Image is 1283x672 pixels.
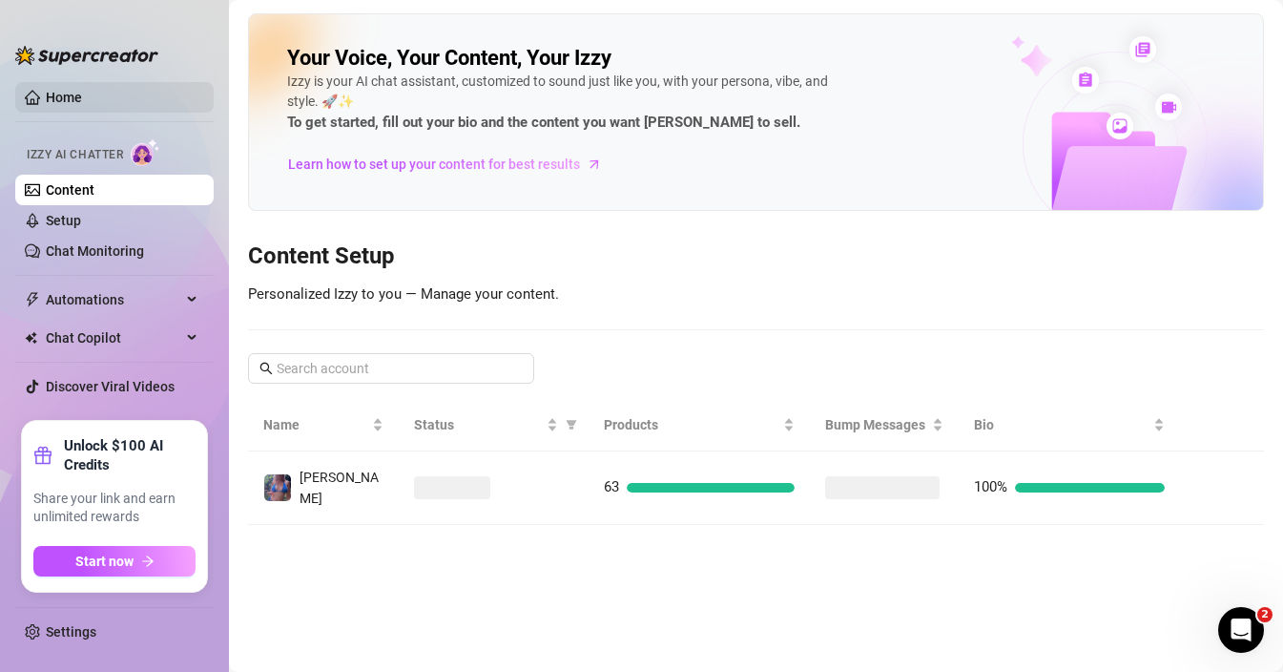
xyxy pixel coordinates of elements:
[46,323,181,353] span: Chat Copilot
[248,285,559,303] span: Personalized Izzy to you — Manage your content.
[259,362,273,375] span: search
[141,555,155,568] span: arrow-right
[15,46,158,65] img: logo-BBDzfeDw.svg
[825,414,928,435] span: Bump Messages
[604,414,779,435] span: Products
[974,414,1149,435] span: Bio
[46,284,181,315] span: Automations
[604,478,619,495] span: 63
[33,446,52,465] span: gift
[562,410,581,439] span: filter
[300,470,379,506] span: [PERSON_NAME]
[589,399,810,451] th: Products
[248,241,1264,272] h3: Content Setup
[46,213,81,228] a: Setup
[33,546,196,577] button: Start nowarrow-right
[1257,607,1273,622] span: 2
[64,436,196,474] strong: Unlock $100 AI Credits
[959,399,1180,451] th: Bio
[287,45,611,72] h2: Your Voice, Your Content, Your Izzy
[248,399,399,451] th: Name
[414,414,543,435] span: Status
[27,146,123,164] span: Izzy AI Chatter
[277,358,507,379] input: Search account
[264,474,291,501] img: Jaylie
[25,331,37,345] img: Chat Copilot
[967,15,1263,210] img: ai-chatter-content-library-cLFOSyPT.png
[263,414,368,435] span: Name
[25,292,40,307] span: thunderbolt
[585,155,604,174] span: arrow-right
[287,72,859,135] div: Izzy is your AI chat assistant, customized to sound just like you, with your persona, vibe, and s...
[287,114,800,131] strong: To get started, fill out your bio and the content you want [PERSON_NAME] to sell.
[1218,607,1264,653] iframe: Intercom live chat
[288,154,580,175] span: Learn how to set up your content for best results
[33,490,196,527] span: Share your link and earn unlimited rewards
[131,138,160,166] img: AI Chatter
[566,419,577,430] span: filter
[287,149,616,179] a: Learn how to set up your content for best results
[974,478,1007,495] span: 100%
[46,182,94,198] a: Content
[46,243,144,259] a: Chat Monitoring
[810,399,959,451] th: Bump Messages
[46,379,175,394] a: Discover Viral Videos
[399,399,589,451] th: Status
[46,90,82,105] a: Home
[46,624,96,640] a: Settings
[75,554,134,569] span: Start now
